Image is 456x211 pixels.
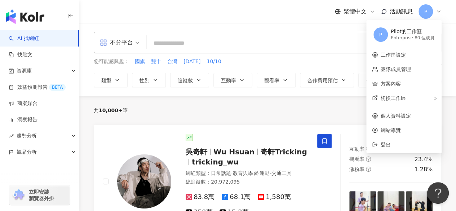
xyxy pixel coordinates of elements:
[178,78,193,83] span: 追蹤數
[379,31,382,39] span: P
[135,58,145,65] span: 國旗
[117,154,171,208] img: KOL Avatar
[391,35,434,41] div: Enterprise - 80 位成員
[186,193,214,201] span: 83.8萬
[9,35,39,42] a: searchAI 找網紅
[94,58,129,65] span: 您可能感興趣：
[183,58,200,65] span: [DATE]
[349,166,364,172] span: 漲粉率
[381,66,411,72] a: 團隊成員管理
[100,37,133,48] div: 不分平台
[233,170,258,176] span: 教育與學習
[270,170,271,176] span: ·
[17,128,37,144] span: 趨勢分析
[427,182,449,204] iframe: Help Scout Beacon - Open
[100,39,107,46] span: appstore
[381,126,436,134] span: 網站導覽
[381,52,406,58] a: 工作區設定
[264,78,279,83] span: 觀看率
[151,58,161,66] button: 雙十
[414,155,433,163] div: 23.4%
[260,170,270,176] span: 運動
[132,73,166,87] button: 性別
[9,51,32,58] a: 找貼文
[183,58,201,66] button: [DATE]
[140,78,150,83] span: 性別
[231,170,233,176] span: ·
[206,58,221,66] button: 10/10
[99,107,123,113] span: 10,000+
[366,167,371,172] span: question-circle
[414,166,433,173] div: 1.28%
[300,73,354,87] button: 合作費用預估
[17,63,32,79] span: 資源庫
[29,189,54,202] span: 立即安裝 瀏覽器外掛
[167,58,178,66] button: 台灣
[207,58,221,65] span: 10/10
[424,8,427,16] span: P
[211,170,231,176] span: 日常話題
[9,116,37,123] a: 洞察報告
[186,170,309,177] div: 網紅類型 ：
[167,58,177,65] span: 台灣
[358,73,402,87] button: 更多篩選
[94,73,128,87] button: 類型
[390,8,413,15] span: 活動訊息
[222,193,251,201] span: 68.1萬
[94,107,128,113] div: 共 筆
[192,158,239,166] span: tricking_wu
[257,73,296,87] button: 觀看率
[349,156,364,162] span: 觀看率
[258,193,291,201] span: 1,580萬
[366,157,371,162] span: question-circle
[381,142,391,148] span: 登出
[258,170,259,176] span: ·
[381,113,411,119] a: 個人資料設定
[9,84,66,91] a: 效益預測報告BETA
[391,28,434,35] div: Pilot的工作區
[9,185,70,205] a: chrome extension立即安裝 瀏覽器外掛
[186,179,309,186] div: 總追蹤數 ： 20,972,095
[381,81,401,87] a: 方案內容
[344,8,367,16] span: 繁體中文
[101,78,111,83] span: 類型
[213,148,254,156] span: Wu Hsuan
[381,95,406,101] span: 切換工作區
[213,73,252,87] button: 互動率
[9,100,37,107] a: 商案媒合
[9,133,14,139] span: rise
[307,78,338,83] span: 合作費用預估
[6,9,44,24] img: logo
[261,148,307,156] span: 奇軒Tricking
[221,78,236,83] span: 互動率
[170,73,209,87] button: 追蹤數
[151,58,161,65] span: 雙十
[349,146,364,152] span: 互動率
[186,148,207,156] span: 吳奇軒
[271,170,291,176] span: 交通工具
[134,58,145,66] button: 國旗
[12,189,26,201] img: chrome extension
[17,144,37,160] span: 競品分析
[433,96,437,101] span: right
